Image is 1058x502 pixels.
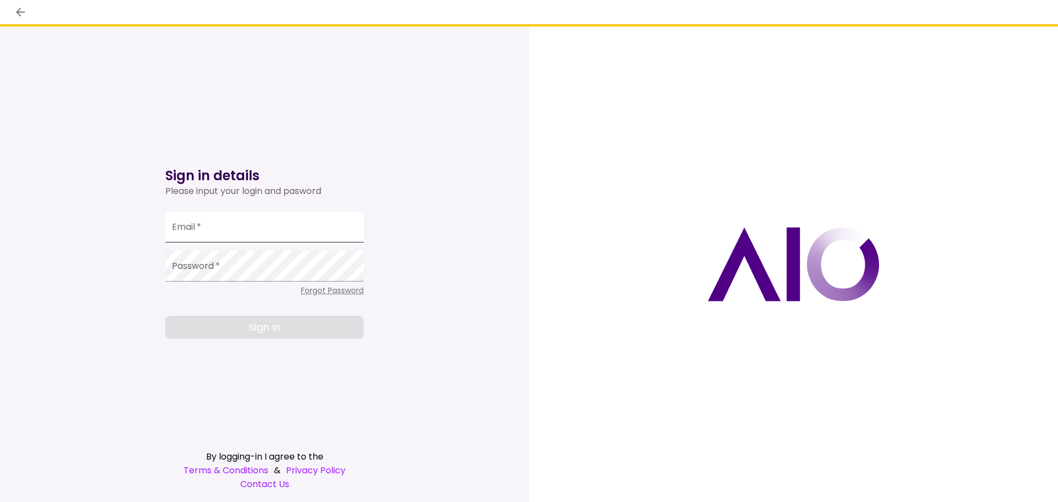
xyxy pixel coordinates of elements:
[708,227,879,301] img: AIO logo
[286,463,346,477] a: Privacy Policy
[165,477,364,491] a: Contact Us
[165,450,364,463] div: By logging-in I agree to the
[301,285,364,296] span: Forgot Password
[165,316,364,339] button: Sign in
[165,167,364,185] h1: Sign in details
[183,463,268,477] a: Terms & Conditions
[165,185,364,198] div: Please input your login and pasword
[11,3,30,21] button: back
[165,463,364,477] div: &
